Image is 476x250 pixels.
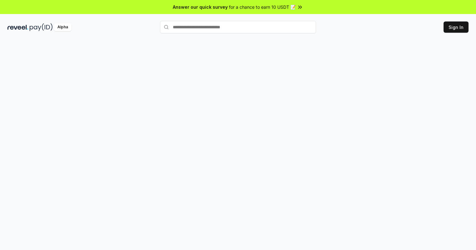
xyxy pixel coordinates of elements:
span: for a chance to earn 10 USDT 📝 [229,4,296,10]
img: pay_id [30,23,53,31]
div: Alpha [54,23,71,31]
button: Sign In [444,21,469,33]
span: Answer our quick survey [173,4,228,10]
img: reveel_dark [7,23,28,31]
